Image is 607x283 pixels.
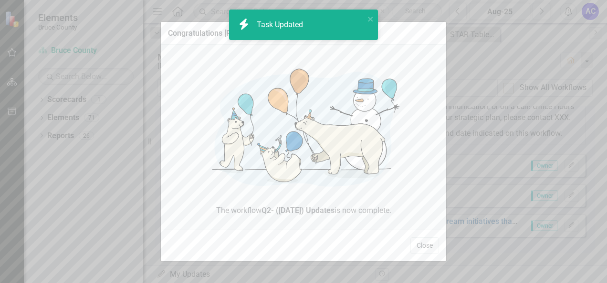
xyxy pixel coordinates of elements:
[168,205,439,216] span: The workflow is now complete.
[195,52,412,205] img: Congratulations
[262,206,335,215] strong: Q2- ([DATE]) Updates
[168,29,284,38] div: Congratulations [PERSON_NAME]!
[257,20,305,30] div: Task Updated
[410,237,439,254] button: Close
[367,13,374,24] button: close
